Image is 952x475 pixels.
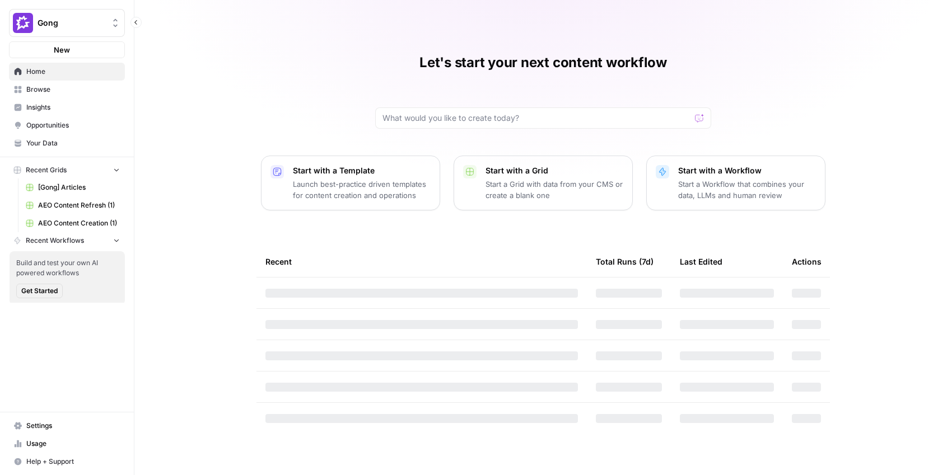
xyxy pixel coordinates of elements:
button: Start with a TemplateLaunch best-practice driven templates for content creation and operations [261,156,440,210]
button: Workspace: Gong [9,9,125,37]
button: Start with a GridStart a Grid with data from your CMS or create a blank one [454,156,633,210]
p: Start with a Template [293,165,431,176]
div: Actions [792,246,822,277]
p: Launch best-practice driven templates for content creation and operations [293,178,431,201]
span: Usage [26,439,120,449]
button: New [9,41,125,58]
p: Start a Grid with data from your CMS or create a blank one [486,178,623,201]
span: AEO Content Creation (1) [38,218,120,228]
span: Get Started [21,286,58,296]
span: Recent Grids [26,165,67,175]
a: Opportunities [9,116,125,134]
a: Browse [9,81,125,98]
button: Help + Support [9,453,125,471]
a: Settings [9,417,125,435]
a: Usage [9,435,125,453]
a: AEO Content Refresh (1) [21,196,125,214]
span: Build and test your own AI powered workflows [16,258,118,278]
div: Total Runs (7d) [596,246,654,277]
span: AEO Content Refresh (1) [38,200,120,210]
p: Start with a Workflow [678,165,816,176]
span: Home [26,67,120,77]
button: Start with a WorkflowStart a Workflow that combines your data, LLMs and human review [646,156,825,210]
span: Opportunities [26,120,120,130]
p: Start with a Grid [486,165,623,176]
a: [Gong] Articles [21,178,125,196]
a: Home [9,63,125,81]
span: [Gong] Articles [38,182,120,192]
a: Your Data [9,134,125,152]
a: AEO Content Creation (1) [21,214,125,232]
span: Browse [26,84,120,95]
button: Get Started [16,284,63,298]
span: New [54,44,70,55]
span: Your Data [26,138,120,148]
span: Insights [26,102,120,112]
img: Gong Logo [13,13,33,33]
input: What would you like to create today? [382,112,690,124]
p: Start a Workflow that combines your data, LLMs and human review [678,178,816,201]
span: Recent Workflows [26,236,84,246]
button: Recent Grids [9,162,125,178]
a: Insights [9,98,125,116]
div: Last Edited [680,246,722,277]
span: Gong [38,17,105,29]
div: Recent [265,246,578,277]
span: Help + Support [26,457,120,467]
h1: Let's start your next content workflow [419,54,667,72]
button: Recent Workflows [9,232,125,249]
span: Settings [26,421,120,431]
